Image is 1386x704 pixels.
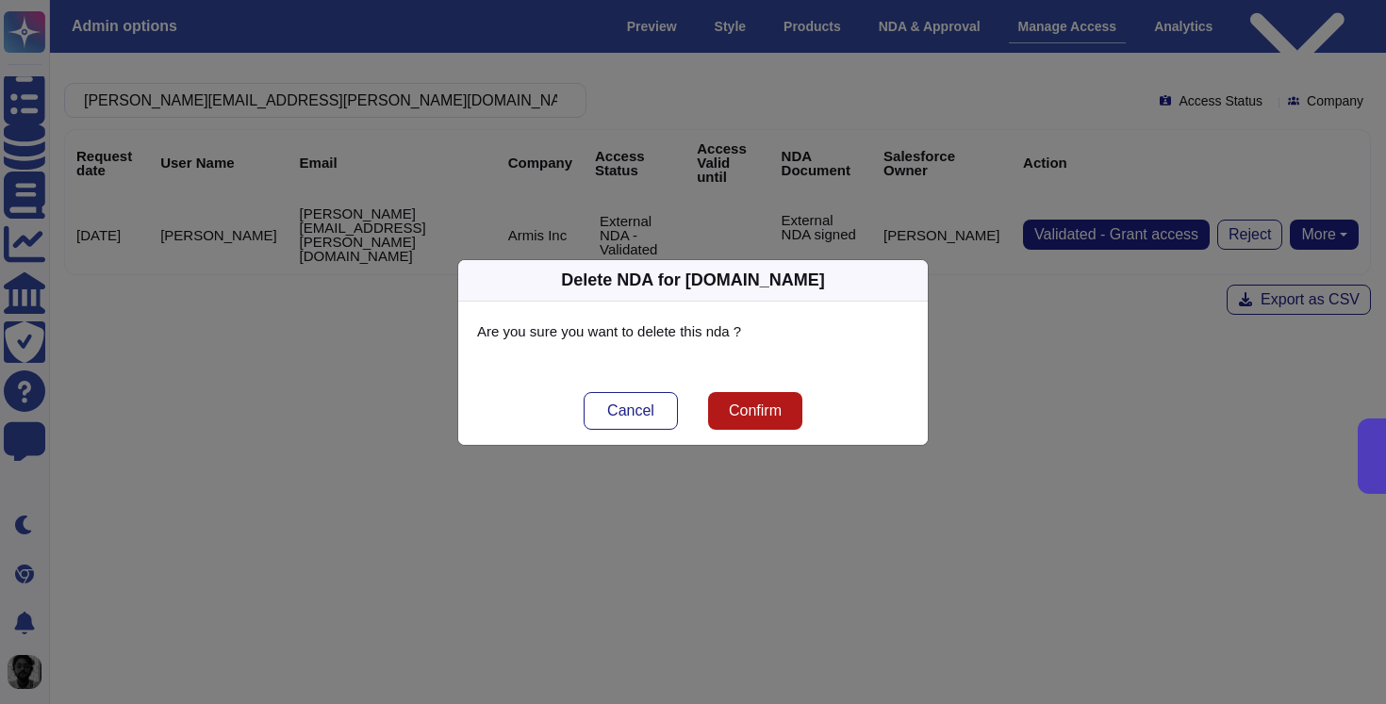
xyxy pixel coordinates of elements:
[561,268,824,293] div: Delete NDA for [DOMAIN_NAME]
[708,392,802,430] button: Confirm
[477,320,909,343] p: Are you sure you want to delete this nda ?
[607,403,654,418] span: Cancel
[584,392,678,430] button: Cancel
[729,403,782,418] span: Confirm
